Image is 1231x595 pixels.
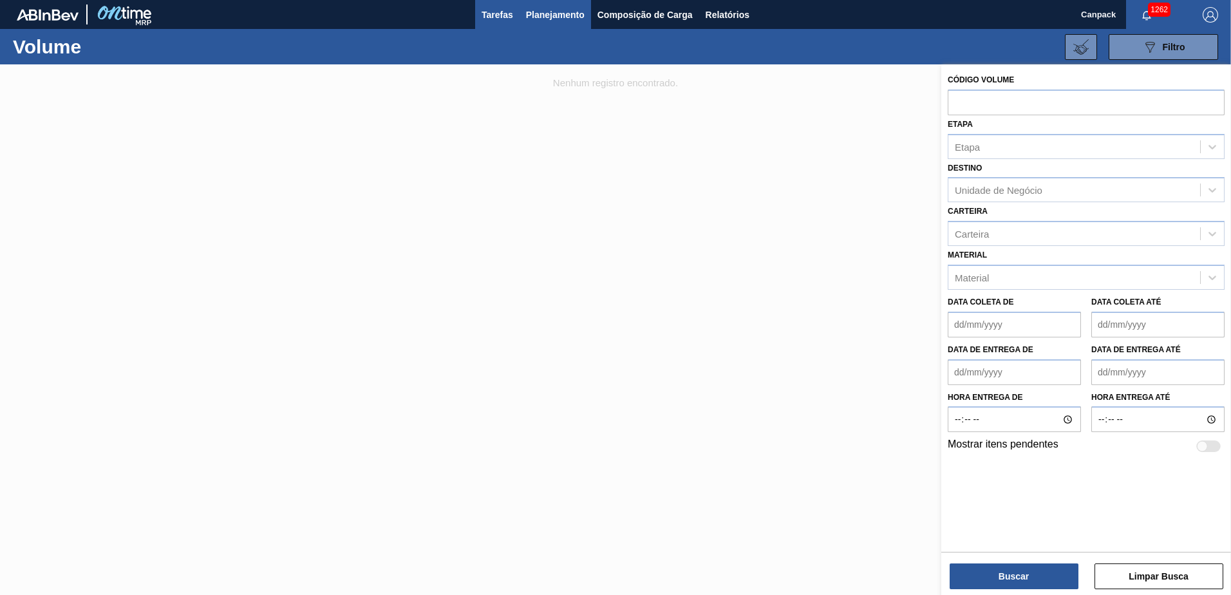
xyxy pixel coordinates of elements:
div: Etapa [955,141,980,152]
input: dd/mm/yyyy [1091,312,1225,337]
span: 1262 [1148,3,1170,17]
label: Data coleta até [1091,297,1161,307]
img: TNhmsLtSVTkK8tSr43FrP2fwEKptu5GPRR3wAAAABJRU5ErkJggg== [17,9,79,21]
label: Hora entrega de [948,388,1081,407]
label: Material [948,250,987,260]
span: Composição de Carga [597,7,693,23]
div: Material [955,272,989,283]
label: Destino [948,164,982,173]
label: Código Volume [948,75,1014,84]
label: Carteira [948,207,988,216]
input: dd/mm/yyyy [1091,359,1225,385]
button: Filtro [1109,34,1218,60]
label: Data de Entrega de [948,345,1033,354]
button: Importar Negociações de Volume [1065,34,1097,60]
label: Data coleta de [948,297,1013,307]
input: dd/mm/yyyy [948,359,1081,385]
input: dd/mm/yyyy [948,312,1081,337]
label: Data de Entrega até [1091,345,1181,354]
div: Carteira [955,229,989,240]
span: Filtro [1163,42,1185,52]
label: Hora entrega até [1091,388,1225,407]
img: Logout [1203,7,1218,23]
button: Notificações [1126,6,1167,24]
label: Mostrar itens pendentes [948,439,1058,454]
span: Planejamento [526,7,585,23]
span: Relatórios [706,7,749,23]
div: Unidade de Negócio [955,185,1042,196]
label: Etapa [948,120,973,129]
h1: Volume [13,39,205,54]
span: Tarefas [482,7,513,23]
